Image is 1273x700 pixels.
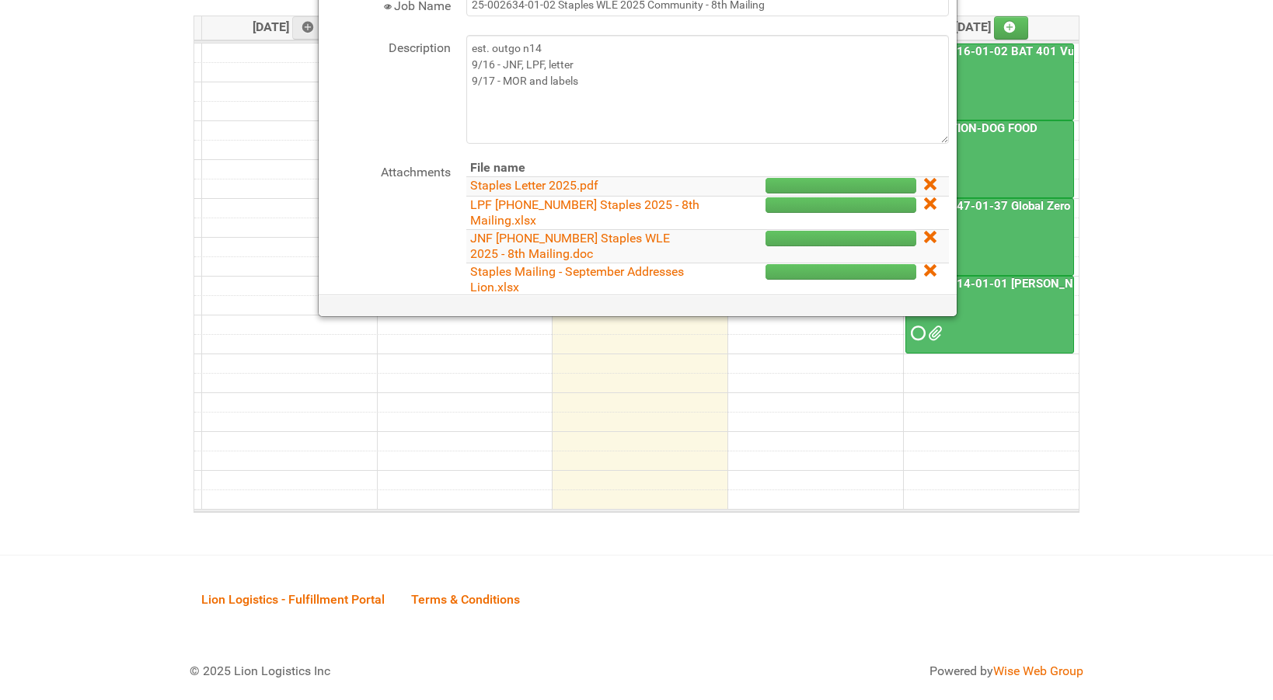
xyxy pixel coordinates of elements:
a: Wise Web Group [993,663,1083,678]
a: RELEVATION-DOG FOOD [905,120,1075,198]
a: 25-050914-01-01 [PERSON_NAME] C&U [905,276,1075,353]
a: JNF [PHONE_NUMBER] Staples WLE 2025 - 8th Mailing.doc [470,231,670,261]
label: Description [326,35,451,57]
a: Staples Mailing - September Addresses Lion.xlsx [470,264,684,294]
span: MOR 25-050914-01-01 - Codes CDS.xlsm MOR 25-050914-01-01 - Code G.xlsm 25050914 Baxter Code SCD L... [928,328,939,339]
a: LPF [PHONE_NUMBER] Staples 2025 - 8th Mailing.xlsx [470,197,699,228]
textarea: est. outgo n14 9/16 - JNF, LPF, letter 9/17 - MOR and labels [466,35,949,144]
span: Requested [911,328,922,339]
th: File name [466,159,705,177]
span: [DATE] [954,19,1028,34]
span: Terms & Conditions [411,592,520,607]
div: © 2025 Lion Logistics Inc [178,650,629,692]
span: Lion Logistics - Fulfillment Portal [201,592,385,607]
span: [DATE] [253,19,326,34]
a: 24-079516-01-02 BAT 401 Vuse Box RCT [905,44,1075,121]
a: 25-038947-01-37 Global Zero Sugar Tea Test [907,199,1154,213]
a: Add an event [994,16,1028,40]
label: Attachments [326,159,451,182]
a: 24-079516-01-02 BAT 401 Vuse Box RCT [907,44,1139,58]
a: Terms & Conditions [399,575,532,623]
a: 25-050914-01-01 [PERSON_NAME] C&U [907,277,1130,291]
a: Staples Letter 2025.pdf [470,178,598,193]
a: Add an event [292,16,326,40]
div: Powered by [656,662,1083,681]
a: Lion Logistics - Fulfillment Portal [190,575,396,623]
a: RELEVATION-DOG FOOD [907,121,1041,135]
a: 25-038947-01-37 Global Zero Sugar Tea Test [905,198,1075,276]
